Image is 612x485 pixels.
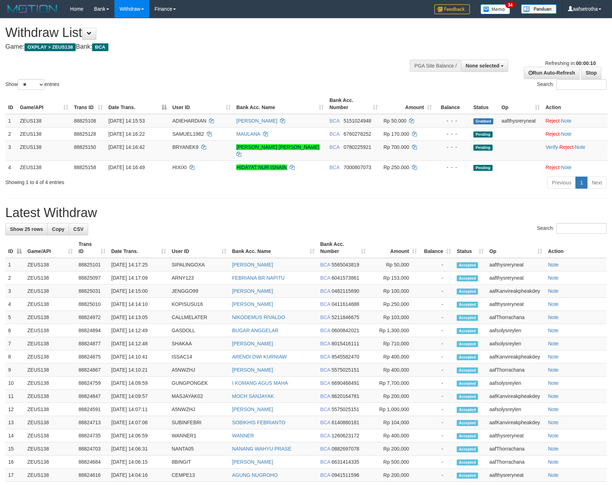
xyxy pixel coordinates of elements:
th: Bank Acc. Number: activate to sort column ascending [317,238,369,258]
th: Bank Acc. Number: activate to sort column ascending [327,94,381,114]
td: 10 [5,377,25,390]
td: ZEUS138 [25,258,76,271]
a: Next [587,177,607,189]
td: 88824847 [76,390,108,403]
th: Status: activate to sort column ascending [454,238,487,258]
span: 88825128 [74,131,96,137]
td: Rp 400,000 [369,363,420,377]
td: 2 [5,127,17,140]
label: Search: [537,79,607,90]
td: - [420,298,454,311]
td: 9 [5,363,25,377]
h1: Latest Withdraw [5,206,607,220]
td: ZEUS138 [25,311,76,324]
td: ZEUS138 [17,140,71,161]
td: 3 [5,140,17,161]
td: 4 [5,298,25,311]
span: BCA [320,420,330,425]
span: Copy 8545582470 to clipboard [332,354,359,360]
a: Note [548,354,559,360]
td: - [420,350,454,363]
span: Copy 7000807073 to clipboard [344,165,371,170]
td: Rp 200,000 [369,390,420,403]
a: Note [548,288,559,294]
a: Note [561,118,572,124]
a: [PERSON_NAME] [232,459,273,465]
td: [DATE] 14:17:09 [108,271,169,285]
td: ZEUS138 [25,429,76,442]
td: aafsolysreylen [487,403,545,416]
span: Copy 5565043819 to clipboard [332,262,359,268]
a: NIKODEMUS RIVALDO [232,314,285,320]
label: Search: [537,223,607,234]
td: 14 [5,429,25,442]
td: ZEUS138 [25,390,76,403]
a: [PERSON_NAME] [232,262,273,268]
td: aafthysreryneat [499,114,543,128]
span: BCA [329,165,339,170]
td: 88824759 [76,377,108,390]
span: Pending [473,165,493,171]
a: MOCH SANJAYAK [232,393,274,399]
span: Accepted [457,302,478,308]
td: Rp 153,000 [369,271,420,285]
span: Accepted [457,289,478,295]
th: ID: activate to sort column descending [5,238,25,258]
span: Rp 250.000 [383,165,409,170]
span: Rp 50.000 [383,118,407,124]
span: Show 25 rows [10,226,43,232]
td: 4 [5,161,17,174]
span: None selected [466,63,499,69]
a: Note [548,446,559,452]
td: ZEUS138 [17,127,71,140]
a: 1 [575,177,587,189]
th: Balance [435,94,471,114]
td: 88824591 [76,403,108,416]
td: - [420,429,454,442]
th: Bank Acc. Name: activate to sort column ascending [229,238,317,258]
td: GASDOLL [169,324,229,337]
a: Note [548,380,559,386]
select: Showentries [18,79,44,90]
span: Copy 0411614688 to clipboard [332,301,359,307]
input: Search: [556,79,607,90]
td: aafthysreryneat [487,298,545,311]
label: Show entries [5,79,59,90]
a: Note [548,275,559,281]
span: SAMUEL1982 [172,131,204,137]
span: 88825108 [74,118,96,124]
td: - [420,285,454,298]
td: ZEUS138 [25,350,76,363]
td: JENGGO99 [169,285,229,298]
td: 13 [5,416,25,429]
span: Pending [473,145,493,151]
td: 5 [5,311,25,324]
td: Rp 1,300,000 [369,324,420,337]
td: [DATE] 14:13:05 [108,311,169,324]
span: BRYANEK9 [172,144,198,150]
td: [DATE] 14:17:25 [108,258,169,271]
th: Op: activate to sort column ascending [499,94,543,114]
td: [DATE] 14:07:11 [108,403,169,416]
th: Amount: activate to sort column ascending [381,94,435,114]
td: Rp 50,000 [369,258,420,271]
a: [PERSON_NAME] [232,288,273,294]
td: aafKanvireakpheakdey [487,285,545,298]
span: Copy 8620164781 to clipboard [332,393,359,399]
a: MAULANA [236,131,260,137]
span: Copy [52,226,64,232]
a: Note [575,144,585,150]
td: ZEUS138 [25,285,76,298]
a: Reject [546,165,560,170]
th: Action [545,238,607,258]
strong: 00:00:10 [576,60,596,66]
a: Note [561,165,572,170]
a: FEBRIANA BR NAPITU [232,275,285,281]
span: BCA [320,406,330,412]
span: Accepted [457,275,478,281]
th: ID [5,94,17,114]
td: 6 [5,324,25,337]
td: KOPISUSU16 [169,298,229,311]
td: - [420,377,454,390]
span: Accepted [457,354,478,360]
